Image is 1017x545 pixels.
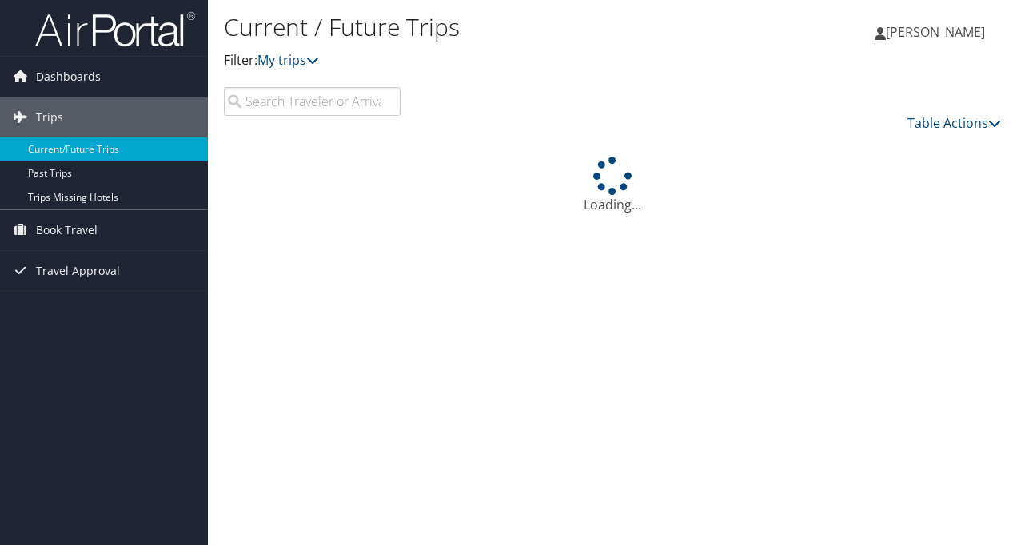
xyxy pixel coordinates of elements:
span: Dashboards [36,57,101,97]
a: My trips [257,51,319,69]
img: airportal-logo.png [35,10,195,48]
span: Book Travel [36,210,98,250]
a: [PERSON_NAME] [875,8,1001,56]
input: Search Traveler or Arrival City [224,87,401,116]
p: Filter: [224,50,742,71]
h1: Current / Future Trips [224,10,742,44]
span: Trips [36,97,63,137]
a: Table Actions [907,114,1001,132]
div: Loading... [224,157,1001,214]
span: [PERSON_NAME] [886,23,985,41]
span: Travel Approval [36,251,120,291]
